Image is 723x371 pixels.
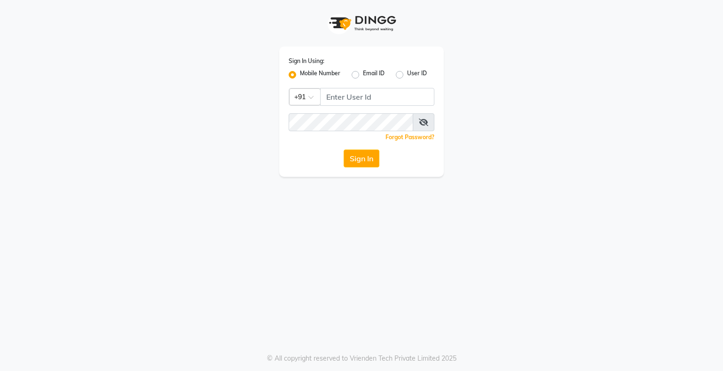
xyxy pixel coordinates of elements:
label: Sign In Using: [289,57,324,65]
label: Mobile Number [300,69,340,80]
label: User ID [407,69,427,80]
a: Forgot Password? [385,134,434,141]
img: logo1.svg [324,9,399,37]
label: Email ID [363,69,385,80]
input: Username [289,113,413,131]
input: Username [320,88,434,106]
button: Sign In [344,150,379,167]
